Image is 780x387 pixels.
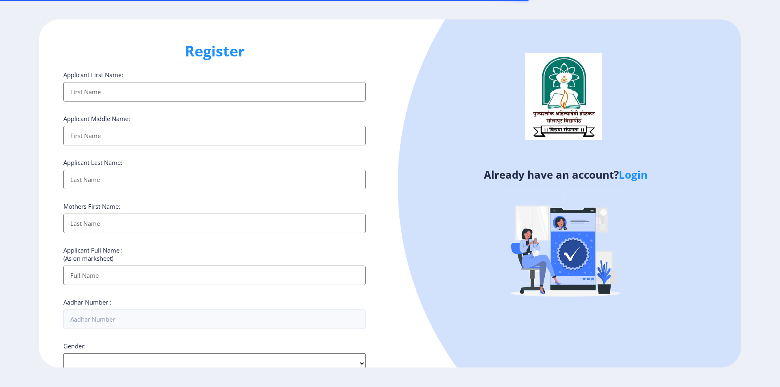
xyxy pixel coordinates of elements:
img: logo [525,53,602,140]
h1: Register [63,41,366,61]
input: Full Name [63,266,366,285]
input: Last Name [63,214,366,233]
h4: Already have an account? [396,168,735,181]
input: First Name [63,126,366,145]
a: Login [619,167,648,182]
img: Verified-rafiki.svg [494,175,637,317]
input: Aadhar Number [63,309,366,329]
label: Applicant Full Name : (As on marksheet) [63,246,123,262]
label: Applicant First Name: [63,71,123,79]
label: Gender: [63,342,86,350]
input: First Name [63,82,366,102]
label: Mothers First Name: [63,202,120,210]
input: Last Name [63,170,366,189]
label: Aadhar Number : [63,298,111,306]
label: Applicant Middle Name: [63,115,130,123]
label: Applicant Last Name: [63,158,122,166]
